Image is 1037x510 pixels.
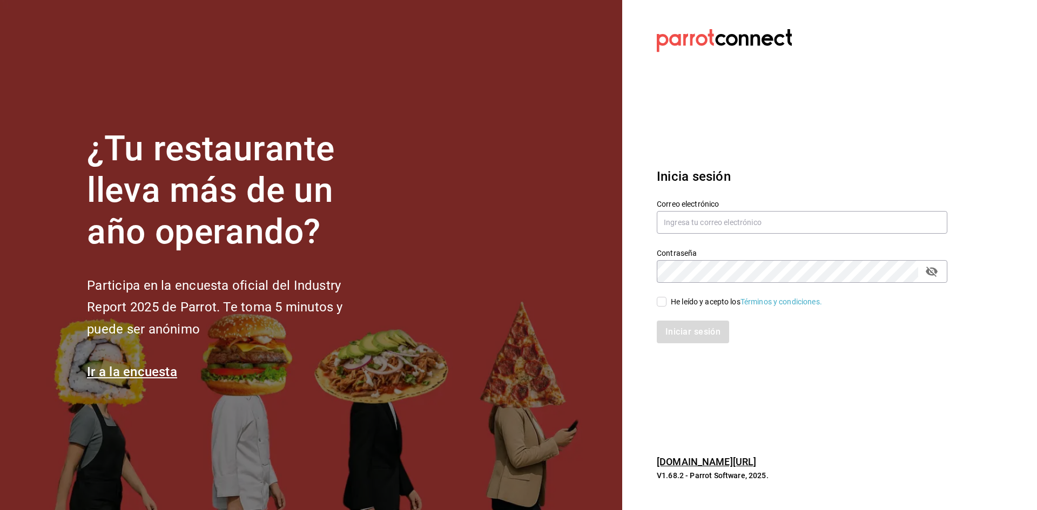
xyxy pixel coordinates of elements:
[657,249,947,257] label: Contraseña
[922,262,941,281] button: passwordField
[87,364,177,379] a: Ir a la encuesta
[671,296,822,308] div: He leído y acepto los
[657,200,947,208] label: Correo electrónico
[657,456,756,467] a: [DOMAIN_NAME][URL]
[657,167,947,186] h3: Inicia sesión
[657,470,947,481] p: V1.68.2 - Parrot Software, 2025.
[740,297,822,306] a: Términos y condiciones.
[87,275,379,341] h2: Participa en la encuesta oficial del Industry Report 2025 de Parrot. Te toma 5 minutos y puede se...
[657,211,947,234] input: Ingresa tu correo electrónico
[87,128,379,253] h1: ¿Tu restaurante lleva más de un año operando?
